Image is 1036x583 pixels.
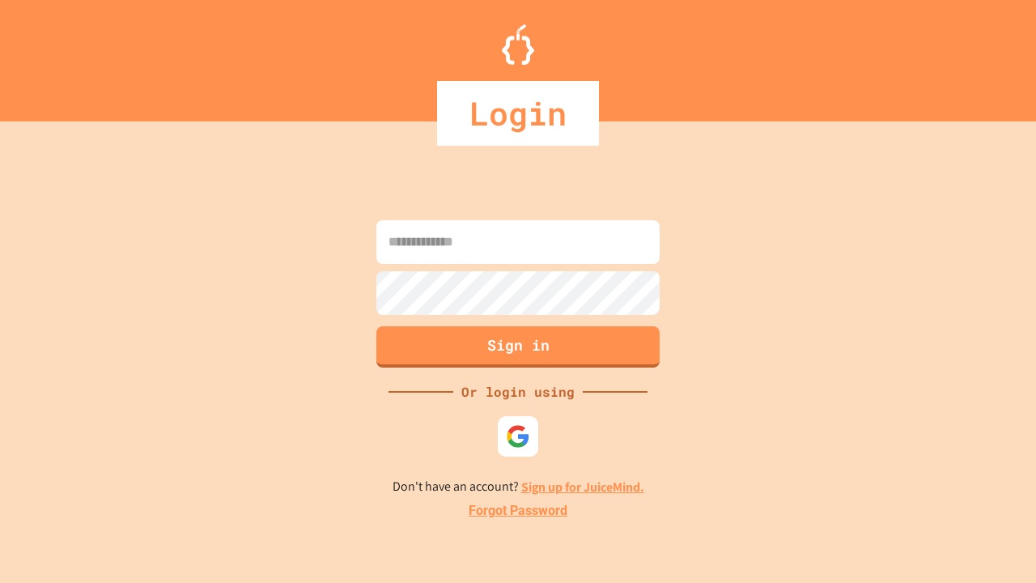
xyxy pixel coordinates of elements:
[506,424,530,449] img: google-icon.svg
[469,501,567,521] a: Forgot Password
[437,81,599,146] div: Login
[376,326,660,368] button: Sign in
[393,477,644,497] p: Don't have an account?
[502,24,534,65] img: Logo.svg
[453,382,583,402] div: Or login using
[521,479,644,496] a: Sign up for JuiceMind.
